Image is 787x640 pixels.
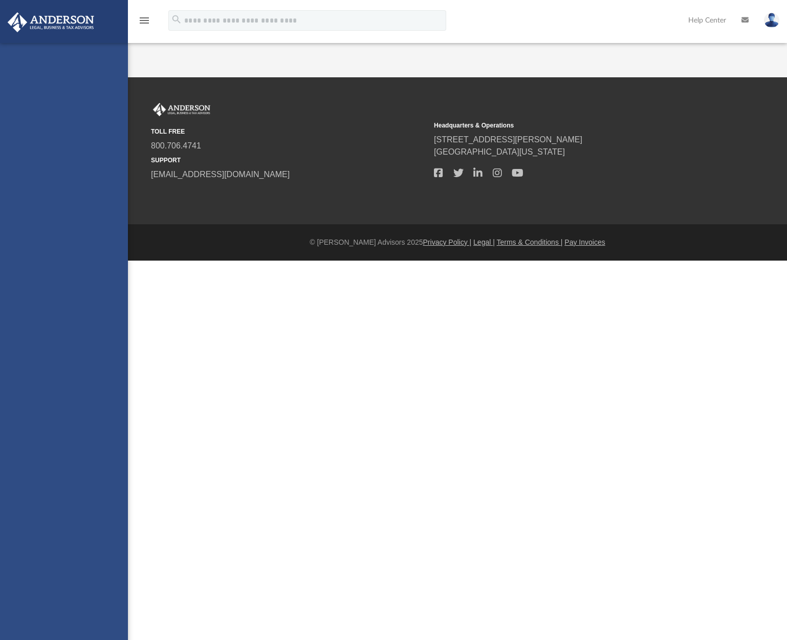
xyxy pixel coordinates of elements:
a: Terms & Conditions | [497,238,563,246]
img: Anderson Advisors Platinum Portal [151,103,212,116]
div: © [PERSON_NAME] Advisors 2025 [128,237,787,248]
img: User Pic [764,13,779,28]
a: [GEOGRAPHIC_DATA][US_STATE] [434,147,565,156]
i: menu [138,14,150,27]
a: menu [138,19,150,27]
img: Anderson Advisors Platinum Portal [5,12,97,32]
a: [EMAIL_ADDRESS][DOMAIN_NAME] [151,170,290,179]
a: [STREET_ADDRESS][PERSON_NAME] [434,135,582,144]
i: search [171,14,182,25]
small: SUPPORT [151,156,427,165]
small: Headquarters & Operations [434,121,710,130]
small: TOLL FREE [151,127,427,136]
a: Legal | [473,238,495,246]
a: 800.706.4741 [151,141,201,150]
a: Pay Invoices [564,238,605,246]
a: Privacy Policy | [423,238,472,246]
